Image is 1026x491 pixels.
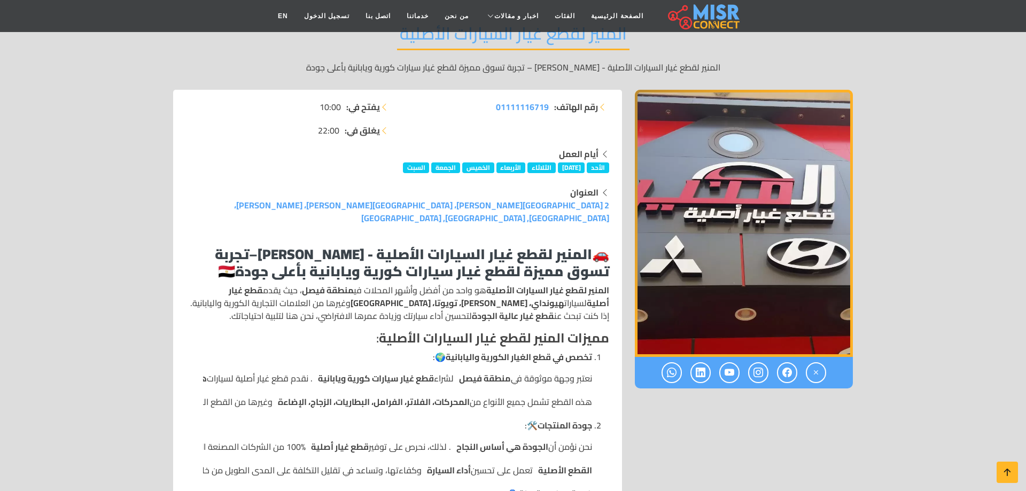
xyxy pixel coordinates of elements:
strong: المنير لقطع غيار السيارات الأصلية [486,282,609,298]
div: 1 / 1 [635,90,853,357]
li: نعتبر وجهة موثوقة في لشراء . نقدم قطع غيار أصلية لسيارات ، ، ، ، وأكثر. [203,372,592,385]
a: تسجيل الدخول [296,6,357,26]
strong: منطقة فيصل [459,372,511,385]
strong: تخصص في قطع الغيار الكورية واليابانية [446,349,592,365]
li: تعمل على تحسين وكفاءتها، وتساعد في تقليل التكلفة على المدى الطويل من خلال تقليل الحاجة إلى الصيان... [203,464,592,477]
strong: المحركات، الفلاتر، الفرامل، البطاريات، الزجاج، الإضاءة [278,395,470,408]
span: 10:00 [320,100,341,113]
strong: قطع غيار سيارات كورية ويابانية [318,372,434,385]
strong: جودة المنتجات [538,417,592,433]
h4: : [186,331,609,346]
strong: تجربة تسوق مميزة لقطع غيار سيارات كورية ويابانية بأعلى جودة [215,241,609,284]
strong: القطع الأصلية [538,464,592,477]
a: 2 [GEOGRAPHIC_DATA][PERSON_NAME]، [GEOGRAPHIC_DATA][PERSON_NAME]، [PERSON_NAME]، [GEOGRAPHIC_DATA... [234,197,609,226]
span: 22:00 [318,124,339,137]
a: من نحن [437,6,476,26]
p: 🌍: [203,350,592,363]
p: 🛠️: [203,419,592,432]
strong: مميزات المنير لقطع غيار السيارات الأصلية [379,326,609,350]
strong: هيونداي، [PERSON_NAME]، تويوتا، [GEOGRAPHIC_DATA] [351,295,564,311]
strong: منطقة فيصل [302,282,354,298]
li: نحن نؤمن أن . لذلك، نحرص على توفير 100% من الشركات المصنعة الأم، مما يضمن لك الحصول على أفضل أداء... [203,440,592,453]
p: هو واحد من أفضل وأشهر المحلات في ، حيث يقدم لسيارات وغيرها من العلامات التجارية الكورية والياباني... [186,284,609,322]
a: اتصل بنا [357,6,399,26]
span: الثلاثاء [527,162,556,173]
a: خدماتنا [399,6,437,26]
span: الأربعاء [496,162,526,173]
span: الخميس [462,162,494,173]
strong: قطع غيار أصلية [229,282,609,311]
a: EN [270,6,296,26]
span: الأحد [587,162,609,173]
p: المنير لقطع غيار السيارات الأصلية - [PERSON_NAME] – تجربة تسوق مميزة لقطع غيار سيارات كورية ويابا... [173,61,853,74]
a: 01111116719 [496,100,549,113]
strong: يفتح في: [346,100,380,113]
strong: رقم الهاتف: [554,100,598,113]
a: اخبار و مقالات [477,6,547,26]
h2: المنير لقطع غيار السيارات الأصلية [397,23,629,50]
h3: 🚗 – 🇪🇬 [186,246,609,279]
strong: الجودة هي أساس النجاح [456,440,548,453]
span: السبت [403,162,430,173]
span: [DATE] [558,162,585,173]
img: المنير لقطع غيار السيارات الأصلية [635,90,853,357]
strong: قطع غيار عالية الجودة [472,308,554,324]
span: 01111116719 [496,99,549,115]
strong: أداء السيارة [427,464,471,477]
span: اخبار و مقالات [494,11,539,21]
strong: المنير لقطع غيار السيارات الأصلية - [PERSON_NAME] [258,241,592,267]
strong: قطع غيار أصلية [311,440,369,453]
strong: يغلق في: [345,124,380,137]
a: الفئات [547,6,583,26]
li: هذه القطع تشمل جميع الأنواع من وغيرها من القطع الضرورية التي يحتاجها كل مالك سيارة للحفاظ على أدا... [203,395,592,408]
strong: العنوان [570,184,598,200]
a: الصفحة الرئيسية [583,6,651,26]
span: الجمعة [431,162,460,173]
strong: أيام العمل [559,146,598,162]
img: main.misr_connect [668,3,740,29]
